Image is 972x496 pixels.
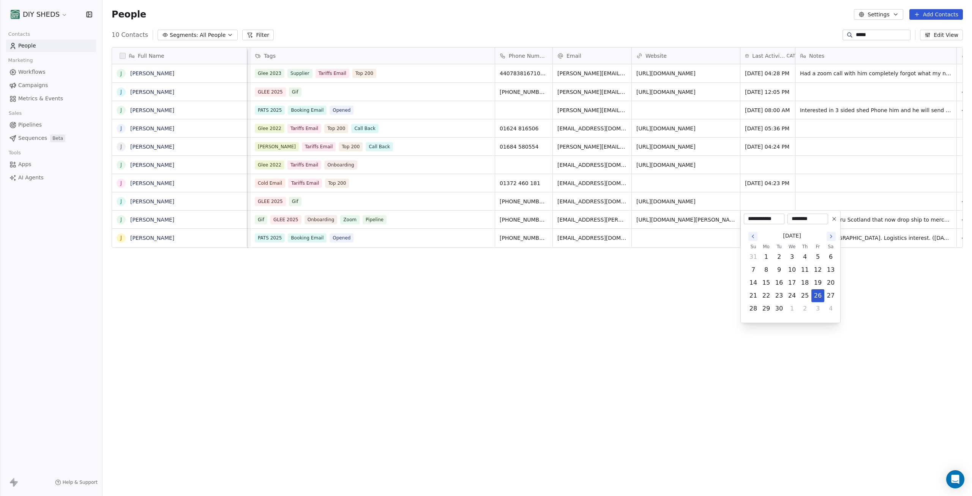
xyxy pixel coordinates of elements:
[747,277,759,289] button: Sunday, September 14th, 2025
[747,243,760,250] th: Sunday
[747,303,759,315] button: Sunday, September 28th, 2025
[812,290,824,302] button: Friday, September 26th, 2025, selected
[760,251,772,263] button: Monday, September 1st, 2025
[786,264,798,276] button: Wednesday, September 10th, 2025
[786,251,798,263] button: Wednesday, September 3rd, 2025
[811,243,824,250] th: Friday
[799,264,811,276] button: Thursday, September 11th, 2025
[747,264,759,276] button: Sunday, September 7th, 2025
[799,277,811,289] button: Thursday, September 18th, 2025
[812,251,824,263] button: Friday, September 5th, 2025
[747,243,837,315] table: September 2025
[786,290,798,302] button: Wednesday, September 24th, 2025
[783,232,801,240] span: [DATE]
[825,277,837,289] button: Saturday, September 20th, 2025
[760,303,772,315] button: Monday, September 29th, 2025
[799,303,811,315] button: Thursday, October 2nd, 2025
[773,290,785,302] button: Tuesday, September 23rd, 2025
[748,232,757,241] button: Go to the Previous Month
[760,277,772,289] button: Monday, September 15th, 2025
[786,303,798,315] button: Wednesday, October 1st, 2025
[760,290,772,302] button: Monday, September 22nd, 2025
[812,277,824,289] button: Friday, September 19th, 2025
[786,243,798,250] th: Wednesday
[786,277,798,289] button: Wednesday, September 17th, 2025
[812,303,824,315] button: Friday, October 3rd, 2025
[773,251,785,263] button: Tuesday, September 2nd, 2025
[824,243,837,250] th: Saturday
[799,290,811,302] button: Thursday, September 25th, 2025
[825,290,837,302] button: Saturday, September 27th, 2025
[773,264,785,276] button: Tuesday, September 9th, 2025
[825,251,837,263] button: Saturday, September 6th, 2025
[825,264,837,276] button: Saturday, September 13th, 2025
[747,251,759,263] button: Sunday, August 31st, 2025
[760,264,772,276] button: Monday, September 8th, 2025
[827,232,836,241] button: Go to the Next Month
[760,243,773,250] th: Monday
[747,290,759,302] button: Sunday, September 21st, 2025
[773,303,785,315] button: Tuesday, September 30th, 2025
[798,243,811,250] th: Thursday
[773,243,786,250] th: Tuesday
[773,277,785,289] button: Tuesday, September 16th, 2025
[799,251,811,263] button: Thursday, September 4th, 2025
[825,303,837,315] button: Saturday, October 4th, 2025
[812,264,824,276] button: Friday, September 12th, 2025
